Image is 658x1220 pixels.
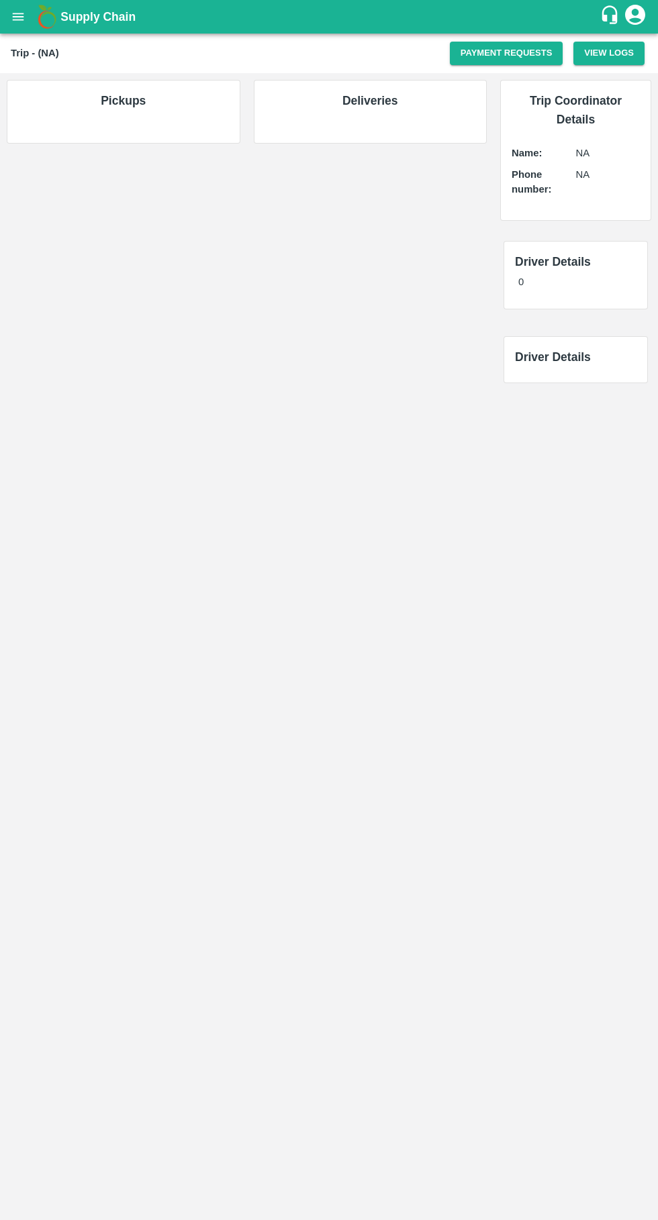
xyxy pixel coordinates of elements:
button: View Logs [573,42,645,65]
b: Name: [512,148,542,158]
b: Trip - (NA) [11,48,59,58]
a: Supply Chain [60,7,600,26]
div: customer-support [600,5,623,29]
b: Supply Chain [60,10,136,23]
button: Payment Requests [450,42,563,65]
p: NA [576,146,641,160]
div: 0 [515,271,637,293]
h6: Trip Coordinator Details [512,91,640,129]
button: open drawer [3,1,34,32]
h6: Deliveries [265,91,476,110]
b: Phone number: [512,169,551,195]
div: account of current user [623,3,647,31]
p: NA [576,167,641,182]
span: Driver Details [515,350,591,364]
h6: Pickups [18,91,229,110]
span: Driver Details [515,255,591,268]
img: logo [34,3,60,30]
